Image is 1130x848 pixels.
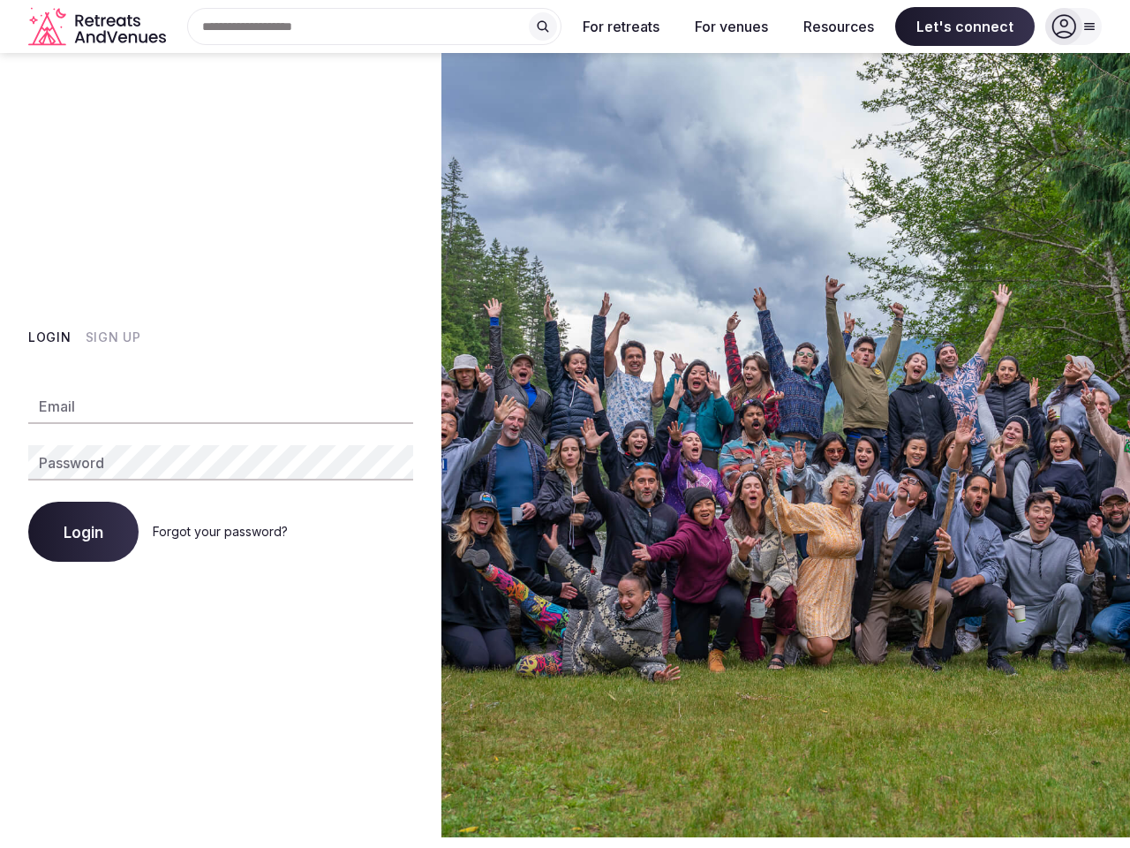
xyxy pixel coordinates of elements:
[86,329,141,346] button: Sign Up
[681,7,782,46] button: For venues
[153,524,288,539] a: Forgot your password?
[789,7,888,46] button: Resources
[28,329,72,346] button: Login
[28,502,139,562] button: Login
[441,53,1130,837] img: My Account Background
[28,7,169,47] a: Visit the homepage
[569,7,674,46] button: For retreats
[895,7,1035,46] span: Let's connect
[28,7,169,47] svg: Retreats and Venues company logo
[64,523,103,541] span: Login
